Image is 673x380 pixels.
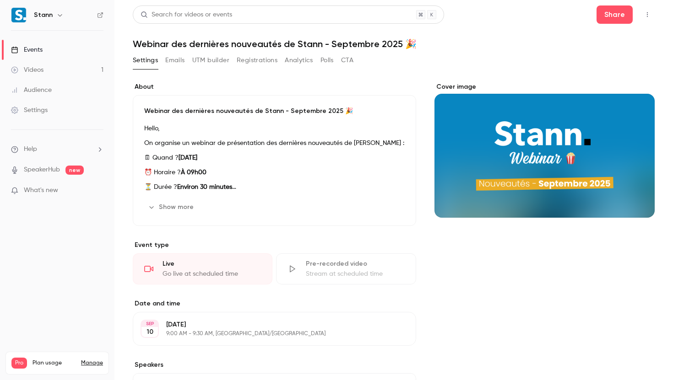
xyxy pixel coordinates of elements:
[141,321,158,327] div: SEP
[24,186,58,195] span: What's new
[144,182,405,193] p: ⏳ Durée ?
[133,53,158,68] button: Settings
[141,10,232,20] div: Search for videos or events
[24,165,60,175] a: SpeakerHub
[320,53,334,68] button: Polls
[133,253,272,284] div: LiveGo live at scheduled time
[434,82,655,218] section: Cover image
[133,38,655,49] h1: Webinar des dernières nouveautés de Stann - Septembre 2025 🎉
[34,11,53,20] h6: Stann
[11,86,52,95] div: Audience
[11,45,43,54] div: Events
[144,123,405,134] p: Hello,
[133,299,416,308] label: Date and time
[147,327,153,337] p: 10
[166,330,368,337] p: 9:00 AM - 9:30 AM, [GEOGRAPHIC_DATA]/[GEOGRAPHIC_DATA]
[133,241,416,250] p: Event type
[166,320,368,329] p: [DATE]
[179,155,197,161] strong: [DATE]
[177,184,236,190] strong: Environ 30 minutes
[276,253,416,284] div: Pre-recorded videoStream at scheduled time
[192,53,229,68] button: UTM builder
[163,269,261,278] div: Go live at scheduled time
[33,359,76,367] span: Plan usage
[81,359,103,367] a: Manage
[144,138,405,149] p: On organise un webinar de présentation des dernières nouveautés de [PERSON_NAME] :
[11,358,27,369] span: Pro
[306,269,404,278] div: Stream at scheduled time
[306,259,404,268] div: Pre-recorded video
[11,65,43,75] div: Videos
[144,107,405,116] p: Webinar des dernières nouveautés de Stann - Septembre 2025 🎉
[144,200,199,214] button: Show more
[144,167,405,178] p: ⏰ Horaire ?
[144,152,405,163] p: 🗓 Quand ?
[181,169,206,176] strong: À 09h00
[341,53,353,68] button: CTA
[597,5,633,24] button: Share
[11,106,48,115] div: Settings
[11,8,26,22] img: Stann
[133,360,416,369] label: Speakers
[165,53,185,68] button: Emails
[237,53,277,68] button: Registrations
[434,82,655,91] label: Cover image
[163,259,261,268] div: Live
[24,145,37,154] span: Help
[11,145,103,154] li: help-dropdown-opener
[65,166,84,175] span: new
[92,187,103,195] iframe: Noticeable Trigger
[133,82,416,91] label: About
[285,53,313,68] button: Analytics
